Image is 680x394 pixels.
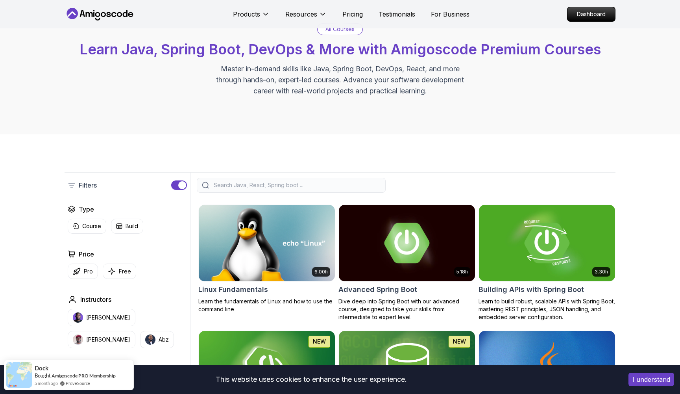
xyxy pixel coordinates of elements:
button: Course [68,219,106,234]
p: Products [233,9,260,19]
button: Free [103,264,136,279]
input: Search Java, React, Spring boot ... [212,181,381,189]
button: Build [111,219,143,234]
p: 6.00h [314,269,328,275]
h2: Advanced Spring Boot [338,284,417,295]
img: provesource social proof notification image [6,362,32,388]
a: Testimonials [379,9,415,19]
img: Linux Fundamentals card [199,205,335,281]
p: Dashboard [567,7,615,21]
p: Build [126,222,138,230]
p: NEW [313,338,326,346]
button: Products [233,9,270,25]
a: Advanced Spring Boot card5.18hAdvanced Spring BootDive deep into Spring Boot with our advanced co... [338,204,475,321]
p: Learn to build robust, scalable APIs with Spring Boot, mastering REST principles, JSON handling, ... [479,297,615,321]
p: Learn the fundamentals of Linux and how to use the command line [198,297,335,313]
h2: Price [79,249,94,259]
span: Bought [35,372,51,379]
img: instructor img [145,335,155,345]
span: Dock [35,365,48,372]
button: instructor img[PERSON_NAME] [68,309,135,326]
button: Resources [285,9,327,25]
a: Pricing [342,9,363,19]
button: instructor img[PERSON_NAME] [68,331,135,348]
p: 5.18h [456,269,468,275]
h2: Instructors [80,295,111,304]
p: [PERSON_NAME] [86,314,130,322]
span: a month ago [35,380,58,387]
p: [PERSON_NAME] [86,336,130,344]
p: All Courses [325,25,355,33]
img: instructor img [73,312,83,323]
img: instructor img [73,335,83,345]
a: For Business [431,9,469,19]
p: NEW [453,338,466,346]
p: Pro [84,268,93,275]
p: Course [82,222,101,230]
p: Resources [285,9,317,19]
a: ProveSource [66,381,90,386]
a: Amigoscode PRO Membership [52,373,116,379]
p: 3.30h [595,269,608,275]
img: Advanced Spring Boot card [339,205,475,281]
p: Free [119,268,131,275]
a: Building APIs with Spring Boot card3.30hBuilding APIs with Spring BootLearn to build robust, scal... [479,204,615,321]
button: Pro [68,264,98,279]
h2: Building APIs with Spring Boot [479,284,584,295]
img: Building APIs with Spring Boot card [479,205,615,281]
div: This website uses cookies to enhance the user experience. [6,371,617,388]
p: Master in-demand skills like Java, Spring Boot, DevOps, React, and more through hands-on, expert-... [208,63,472,97]
h2: Linux Fundamentals [198,284,268,295]
button: instructor imgAbz [140,331,174,348]
p: Filters [79,180,97,190]
a: Linux Fundamentals card6.00hLinux FundamentalsLearn the fundamentals of Linux and how to use the ... [198,204,335,313]
p: Dive deep into Spring Boot with our advanced course, designed to take your skills from intermedia... [338,297,475,321]
button: Accept cookies [628,373,674,386]
span: Learn Java, Spring Boot, DevOps & More with Amigoscode Premium Courses [79,41,601,58]
p: Abz [159,336,169,344]
h2: Type [79,204,94,214]
a: Dashboard [567,7,615,22]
